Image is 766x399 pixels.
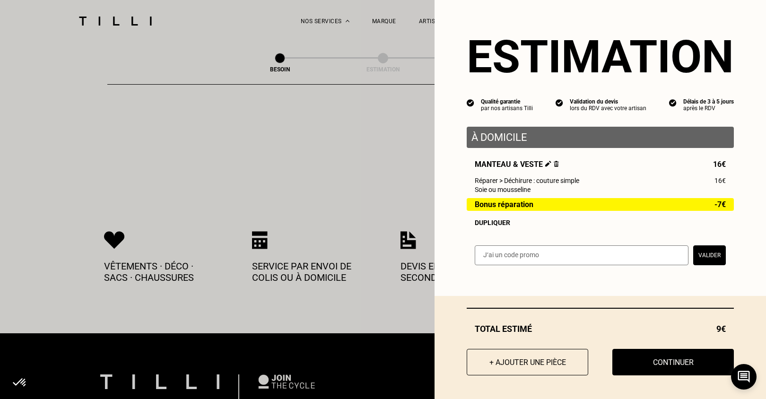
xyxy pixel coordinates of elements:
[467,349,588,375] button: + Ajouter une pièce
[556,98,563,107] img: icon list info
[475,160,559,169] span: Manteau & veste
[693,245,726,265] button: Valider
[475,177,579,184] span: Réparer > Déchirure : couture simple
[714,177,726,184] span: 16€
[467,324,734,334] div: Total estimé
[545,161,551,167] img: Éditer
[716,324,726,334] span: 9€
[713,160,726,169] span: 16€
[475,200,533,208] span: Bonus réparation
[669,98,677,107] img: icon list info
[467,98,474,107] img: icon list info
[612,349,734,375] button: Continuer
[475,219,726,226] div: Dupliquer
[570,105,646,112] div: lors du RDV avec votre artisan
[471,131,729,143] p: À domicile
[554,161,559,167] img: Supprimer
[475,186,531,193] span: Soie ou mousseline
[714,200,726,208] span: -7€
[683,98,734,105] div: Délais de 3 à 5 jours
[570,98,646,105] div: Validation du devis
[481,105,533,112] div: par nos artisans Tilli
[683,105,734,112] div: après le RDV
[481,98,533,105] div: Qualité garantie
[467,30,734,83] section: Estimation
[475,245,688,265] input: J‘ai un code promo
